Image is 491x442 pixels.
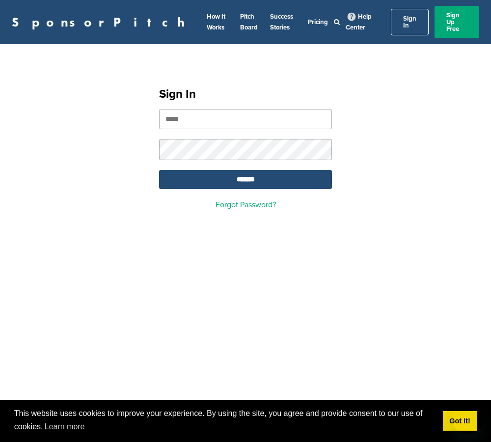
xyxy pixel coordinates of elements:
[159,85,332,103] h1: Sign In
[270,13,293,31] a: Success Stories
[452,403,483,434] iframe: Button to launch messaging window
[216,200,276,210] a: Forgot Password?
[346,11,372,33] a: Help Center
[435,6,479,38] a: Sign Up Free
[240,13,258,31] a: Pitch Board
[12,16,191,28] a: SponsorPitch
[391,9,429,35] a: Sign In
[443,411,477,431] a: dismiss cookie message
[308,18,328,26] a: Pricing
[207,13,225,31] a: How It Works
[14,408,435,434] span: This website uses cookies to improve your experience. By using the site, you agree and provide co...
[43,419,86,434] a: learn more about cookies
